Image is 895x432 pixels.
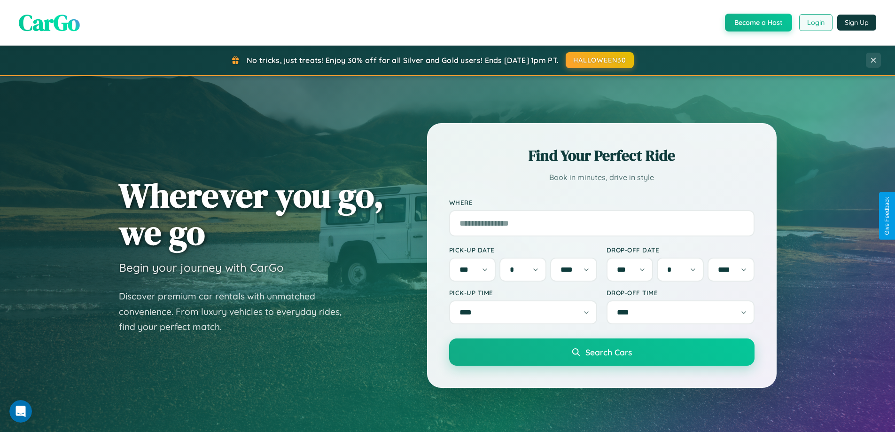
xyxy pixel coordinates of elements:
[247,55,559,65] span: No tricks, just treats! Enjoy 30% off for all Silver and Gold users! Ends [DATE] 1pm PT.
[449,145,755,166] h2: Find Your Perfect Ride
[837,15,876,31] button: Sign Up
[799,14,833,31] button: Login
[585,347,632,357] span: Search Cars
[607,289,755,297] label: Drop-off Time
[9,400,32,423] iframe: Intercom live chat
[19,7,80,38] span: CarGo
[607,246,755,254] label: Drop-off Date
[449,198,755,206] label: Where
[884,197,890,235] div: Give Feedback
[449,289,597,297] label: Pick-up Time
[449,246,597,254] label: Pick-up Date
[119,260,284,275] h3: Begin your journey with CarGo
[566,52,634,68] button: HALLOWEEN30
[725,14,792,31] button: Become a Host
[119,177,384,251] h1: Wherever you go, we go
[449,171,755,184] p: Book in minutes, drive in style
[119,289,354,335] p: Discover premium car rentals with unmatched convenience. From luxury vehicles to everyday rides, ...
[449,338,755,366] button: Search Cars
